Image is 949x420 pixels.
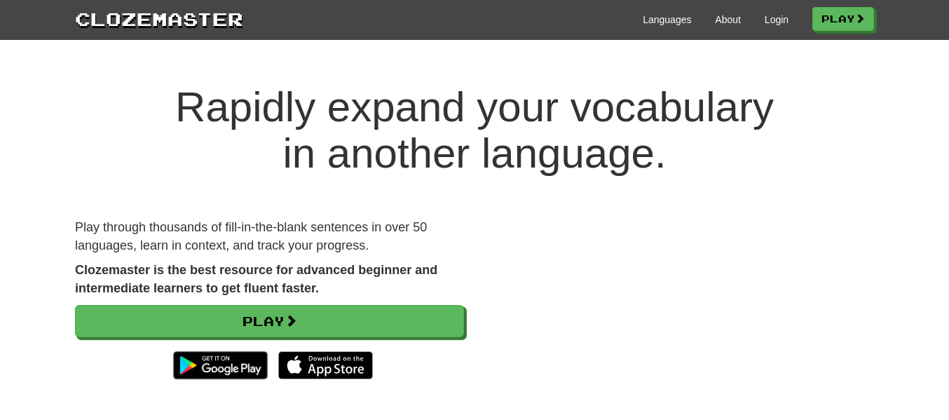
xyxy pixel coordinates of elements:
p: Play through thousands of fill-in-the-blank sentences in over 50 languages, learn in context, and... [75,219,464,255]
a: Languages [643,13,691,27]
img: Download_on_the_App_Store_Badge_US-UK_135x40-25178aeef6eb6b83b96f5f2d004eda3bffbb37122de64afbaef7... [278,351,373,379]
a: Login [765,13,788,27]
a: Play [75,305,464,337]
img: Get it on Google Play [166,344,275,386]
a: About [715,13,741,27]
a: Play [812,7,874,31]
strong: Clozemaster is the best resource for advanced beginner and intermediate learners to get fluent fa... [75,263,437,295]
a: Clozemaster [75,6,243,32]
